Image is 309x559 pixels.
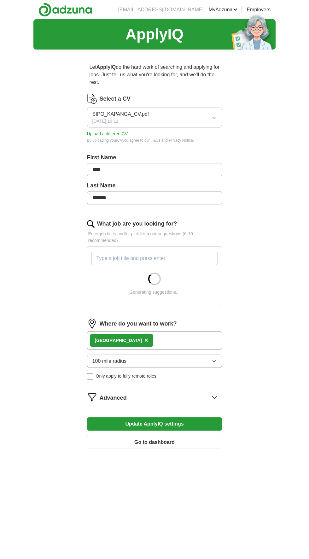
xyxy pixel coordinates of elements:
[87,131,128,137] button: Upload a differentCV
[129,289,180,296] div: Generating suggestions...
[87,392,97,402] img: filter
[91,252,218,265] input: Type a job title and press enter
[96,373,156,380] span: Only apply to fully remote roles
[87,181,222,190] label: Last Name
[95,337,142,344] div: [GEOGRAPHIC_DATA]
[169,138,193,143] a: Privacy Notice
[92,357,127,365] span: 100 mile radius
[100,95,131,103] label: Select a CV
[87,417,222,431] button: Update ApplyIQ settings
[100,394,127,402] span: Advanced
[92,110,149,118] span: SIPO_KAPANGA_CV.pdf
[92,118,119,125] span: [DATE] 16:11
[87,61,222,89] p: Let do the hard work of searching and applying for jobs. Just tell us what you're looking for, an...
[87,94,97,104] img: CV Icon
[144,337,148,344] span: ×
[209,6,238,14] a: MyAdzuna
[125,23,184,46] h1: ApplyIQ
[87,108,222,127] button: SIPO_KAPANGA_CV.pdf[DATE] 16:11
[100,320,177,328] label: Where do you want to work?
[87,220,95,228] img: search.png
[87,231,222,244] p: Enter job titles and/or pick from our suggestions (6-10 recommended)
[87,138,222,143] div: By uploading your CV you agree to our and .
[38,3,92,17] img: Adzuna logo
[87,153,222,162] label: First Name
[144,336,148,345] button: ×
[87,319,97,329] img: location.png
[97,220,177,228] label: What job are you looking for?
[87,373,93,380] input: Only apply to fully remote roles
[118,6,204,14] li: [EMAIL_ADDRESS][DOMAIN_NAME]
[151,138,160,143] a: T&Cs
[247,6,271,14] a: Employers
[87,355,222,368] button: 100 mile radius
[96,64,116,70] strong: ApplyIQ
[87,436,222,449] button: Go to dashboard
